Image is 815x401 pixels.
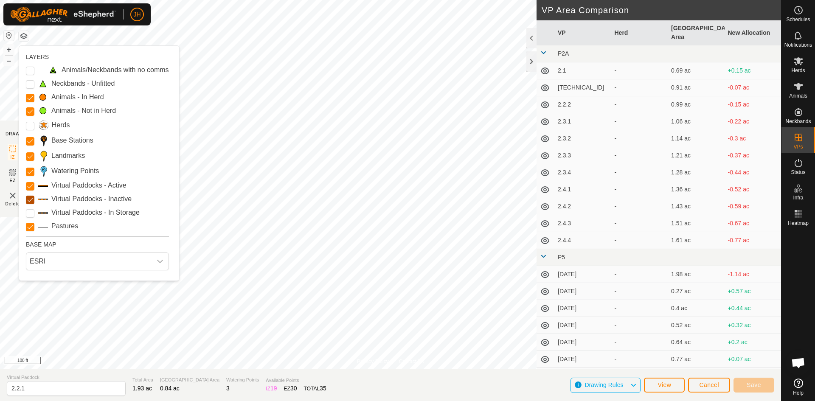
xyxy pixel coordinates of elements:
[668,215,725,232] td: 1.51 ac
[668,79,725,96] td: 0.91 ac
[725,368,781,385] td: -0.05 ac
[51,79,115,89] label: Neckbands - Unfitted
[320,385,326,392] span: 35
[26,236,169,249] div: BASE MAP
[615,304,665,313] div: -
[51,208,140,218] label: Virtual Paddocks - In Storage
[668,198,725,215] td: 1.43 ac
[266,384,277,393] div: IZ
[725,198,781,215] td: -0.59 ac
[725,181,781,198] td: -0.52 ac
[51,151,85,161] label: Landmarks
[10,7,116,22] img: Gallagher Logo
[554,62,611,79] td: 2.1
[554,198,611,215] td: 2.4.2
[4,31,14,41] button: Reset Map
[554,113,611,130] td: 2.3.1
[554,130,611,147] td: 2.3.2
[688,378,730,393] button: Cancel
[6,131,20,137] div: DRAW
[26,53,169,62] div: LAYERS
[699,381,719,388] span: Cancel
[786,350,811,376] div: Open chat
[644,378,685,393] button: View
[226,376,259,384] span: Watering Points
[788,221,809,226] span: Heatmap
[725,334,781,351] td: +0.2 ac
[615,117,665,126] div: -
[611,20,668,45] th: Herd
[781,375,815,399] a: Help
[793,195,803,200] span: Infra
[290,385,297,392] span: 30
[615,236,665,245] div: -
[668,300,725,317] td: 0.4 ac
[585,381,623,388] span: Drawing Rules
[554,317,611,334] td: [DATE]
[789,93,807,98] span: Animals
[51,106,116,116] label: Animals - Not in Herd
[52,120,70,130] label: Herds
[725,62,781,79] td: +0.15 ac
[668,266,725,283] td: 1.98 ac
[152,253,169,270] div: dropdown trigger
[786,17,810,22] span: Schedules
[226,385,230,392] span: 3
[668,283,725,300] td: 0.27 ac
[747,381,761,388] span: Save
[11,154,15,160] span: IZ
[733,378,774,393] button: Save
[554,79,611,96] td: [TECHNICAL_ID]
[615,338,665,347] div: -
[725,96,781,113] td: -0.15 ac
[615,168,665,177] div: -
[8,191,18,201] img: VP
[668,113,725,130] td: 1.06 ac
[615,321,665,330] div: -
[725,351,781,368] td: +0.07 ac
[51,180,126,191] label: Virtual Paddocks - Active
[554,232,611,249] td: 2.4.4
[615,134,665,143] div: -
[668,181,725,198] td: 1.36 ac
[725,147,781,164] td: -0.37 ac
[554,368,611,385] td: [DATE]
[615,151,665,160] div: -
[558,50,569,57] span: P2A
[615,83,665,92] div: -
[615,100,665,109] div: -
[554,300,611,317] td: [DATE]
[554,283,611,300] td: [DATE]
[160,385,180,392] span: 0.84 ac
[554,147,611,164] td: 2.3.3
[615,355,665,364] div: -
[784,42,812,48] span: Notifications
[554,20,611,45] th: VP
[668,351,725,368] td: 0.77 ac
[725,164,781,181] td: -0.44 ac
[554,164,611,181] td: 2.3.4
[133,10,141,19] span: JH
[51,166,99,176] label: Watering Points
[51,135,93,146] label: Base Stations
[668,130,725,147] td: 1.14 ac
[554,215,611,232] td: 2.4.3
[51,92,104,102] label: Animals - In Herd
[554,351,611,368] td: [DATE]
[399,358,424,365] a: Contact Us
[4,56,14,66] button: –
[7,374,126,381] span: Virtual Paddock
[10,177,16,184] span: EZ
[725,266,781,283] td: -1.14 ac
[615,185,665,194] div: -
[270,385,277,392] span: 19
[19,31,29,41] button: Map Layers
[791,170,805,175] span: Status
[615,219,665,228] div: -
[793,144,803,149] span: VPs
[554,266,611,283] td: [DATE]
[266,377,326,384] span: Available Points
[4,45,14,55] button: +
[668,317,725,334] td: 0.52 ac
[6,201,20,207] span: Delete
